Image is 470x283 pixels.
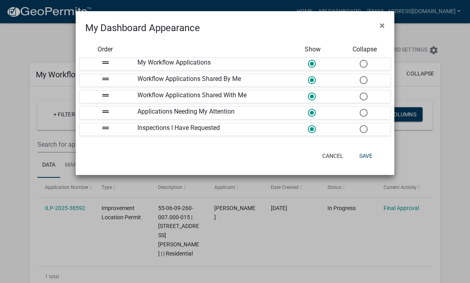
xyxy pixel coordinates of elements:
button: Close [373,14,391,37]
i: drag_handle [101,90,110,100]
div: Show [287,45,339,54]
button: Save [353,149,379,163]
div: My Workflow Applications [131,58,287,70]
button: Cancel [316,149,350,163]
div: Workflow Applications Shared With Me [131,90,287,103]
i: drag_handle [101,58,110,67]
i: drag_handle [101,107,110,116]
div: Workflow Applications Shared By Me [131,74,287,86]
h4: My Dashboard Appearance [85,21,200,35]
i: drag_handle [101,74,110,84]
i: drag_handle [101,123,110,133]
div: Collapse [339,45,391,54]
div: Order [79,45,131,54]
div: Applications Needing My Attention [131,107,287,119]
span: × [380,20,385,31]
div: Inspections I Have Requested [131,123,287,136]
